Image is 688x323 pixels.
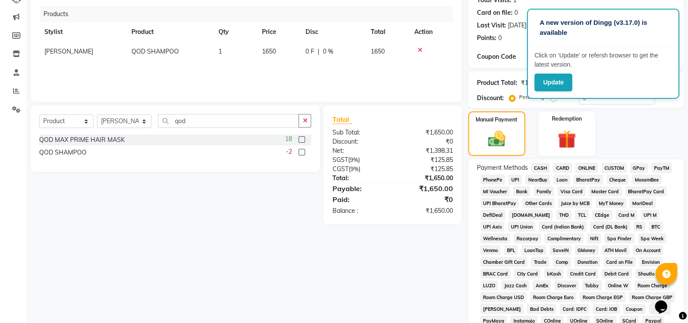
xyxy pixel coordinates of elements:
[534,51,672,69] p: Click on ‘Update’ or refersh browser to get the latest version.
[635,269,658,279] span: Shoutlo
[332,156,348,164] span: SGST
[393,137,460,146] div: ₹0
[514,8,518,17] div: 0
[554,175,570,185] span: Loan
[39,135,125,145] div: QOD MAX PRIME HAIR MASK
[574,175,603,185] span: BharatPay
[587,233,601,243] span: Nift
[39,22,126,42] th: Stylist
[477,78,517,87] div: Product Total:
[649,304,668,314] span: Gcash
[604,233,634,243] span: Spa Finder
[534,74,572,91] button: Update
[480,292,527,302] span: Room Charge USD
[651,288,679,314] iframe: chat widget
[509,210,553,220] span: [DOMAIN_NAME]
[544,269,564,279] span: bKash
[480,233,510,243] span: Wellnessta
[574,257,600,267] span: Donation
[393,146,460,155] div: ₹1,398.31
[480,304,524,314] span: [PERSON_NAME]
[633,245,663,255] span: On Account
[393,155,460,165] div: ₹125.85
[40,6,460,22] div: Products
[480,269,511,279] span: BRAC Card
[575,163,598,173] span: ONLINE
[409,22,453,42] th: Action
[480,186,510,196] span: MI Voucher
[501,280,529,290] span: Jazz Cash
[326,146,393,155] div: Net:
[326,206,393,215] div: Balance :
[498,34,502,43] div: 0
[629,292,675,302] span: Room Charge GBP
[326,165,393,174] div: ( )
[285,135,292,144] span: 18
[634,222,645,232] span: RS
[589,186,622,196] span: Master Card
[607,175,629,185] span: Cheque
[521,78,548,87] div: ₹1,650.00
[593,304,620,314] span: Card: IOB
[590,222,630,232] span: Card (DL Bank)
[326,174,393,183] div: Total:
[262,47,276,55] span: 1650
[39,148,87,157] div: QOD SHAMPOO
[349,156,358,163] span: 9%
[605,280,631,290] span: Online W
[522,198,554,208] span: Other Cards
[557,186,585,196] span: Visa Card
[556,210,571,220] span: THD
[508,21,527,30] div: [DATE]
[552,128,581,151] img: _gift.svg
[305,47,314,56] span: 0 F
[638,233,667,243] span: Spa Week
[534,186,554,196] span: Family
[476,116,517,124] label: Manual Payment
[504,245,518,255] span: BFL
[540,18,667,37] p: A new version of Dingg (v3.17.0) is available
[480,210,506,220] span: DefiDeal
[513,233,541,243] span: Razorpay
[544,233,584,243] span: Complimentary
[560,304,589,314] span: Card: IDFC
[553,163,572,173] span: CARD
[332,165,348,173] span: CGST
[480,257,528,267] span: Chamber Gift Card
[158,114,299,128] input: Search or Scan
[285,147,292,156] span: -2
[639,257,663,267] span: Envision
[393,128,460,137] div: ₹1,650.00
[553,257,571,267] span: Comp
[530,292,576,302] span: Room Charge Euro
[634,280,670,290] span: Room Charge
[596,198,626,208] span: MyT Money
[630,163,648,173] span: GPay
[477,163,528,172] span: Payment Methods
[332,115,352,124] span: Total
[44,47,93,55] span: [PERSON_NAME]
[480,198,519,208] span: UPI BharatPay
[480,175,505,185] span: PhonePe
[582,280,602,290] span: Tabby
[592,210,612,220] span: CEdge
[477,34,497,43] div: Points:
[213,22,257,42] th: Qty
[531,257,549,267] span: Trade
[483,129,511,149] img: _cash.svg
[567,269,598,279] span: Credit Card
[323,47,333,56] span: 0 %
[326,194,393,205] div: Paid:
[531,163,550,173] span: CASH
[558,198,592,208] span: Juice by MCB
[257,22,300,42] th: Price
[580,292,625,302] span: Room Charge EGP
[616,210,638,220] span: Card M
[326,137,393,146] div: Discount:
[508,222,535,232] span: UPI Union
[326,183,393,194] div: Payable:
[601,163,627,173] span: CUSTOM
[218,47,222,55] span: 1
[477,8,513,17] div: Card on file:
[300,22,366,42] th: Disc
